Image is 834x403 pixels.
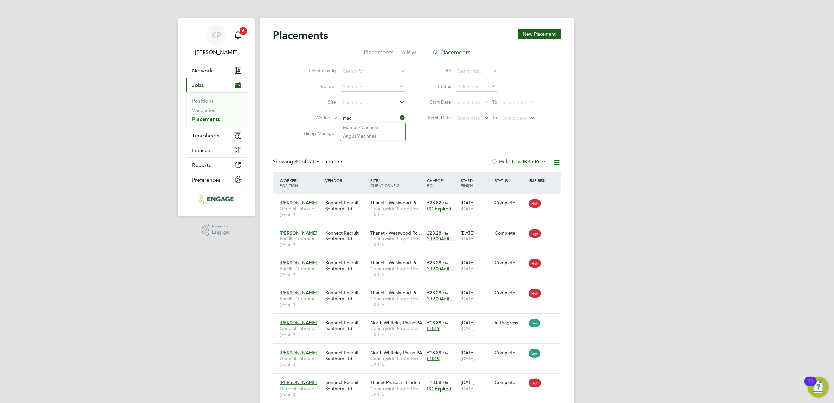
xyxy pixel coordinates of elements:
span: Countryside Properties UK Ltd [370,296,424,307]
div: [DATE] [459,346,493,365]
a: [PERSON_NAME]Forklift Operator (Zone 3)Konnect Recruit Southern LtdThanet - Westwood Po…Countrysi... [278,286,561,292]
span: Thanet Phase 5 - Linden [370,379,420,385]
span: To [491,114,499,122]
div: Showing [273,158,345,165]
button: Preferences [186,172,247,187]
span: Countryside Properties UK Ltd [370,356,424,367]
div: Complete [495,260,525,266]
a: Positions [192,98,214,104]
span: [PERSON_NAME] [280,379,318,385]
span: L1019 [427,356,440,361]
span: Forklift Operator (Zone 3) [280,266,322,277]
span: Select date [503,99,526,105]
div: Vendor [324,174,369,186]
span: Countryside Properties UK Ltd [370,325,424,337]
a: [PERSON_NAME]General Labourer (Zone 3)Konnect Recruit Southern LtdNorth Whiteley Phase 9ACountrys... [278,346,561,352]
span: [DATE] [461,356,475,361]
span: Select date [457,99,480,105]
div: Worker [278,174,324,191]
label: Status [422,83,451,89]
button: Finance [186,143,247,157]
span: 171 Placements [295,158,344,165]
input: Select one [456,82,497,92]
span: / hr [443,231,448,236]
span: KP [211,31,221,40]
a: KP[PERSON_NAME] [186,25,247,56]
li: Mateusz hola [340,123,405,132]
span: Reports [192,162,211,168]
span: High [529,379,541,387]
button: Network [186,63,247,78]
label: PO [422,68,451,74]
div: Konnect Recruit Southern Ltd [324,197,369,215]
a: Vacancies [192,107,216,113]
div: Jobs [186,92,247,128]
span: [DATE] [461,386,475,392]
span: To [491,98,499,106]
span: Jobs [192,82,204,88]
span: [DATE] [461,325,475,331]
span: Timesheets [192,132,220,139]
span: [DATE] [461,206,475,212]
span: Kasia Piwowar [186,48,247,56]
div: Konnect Recruit Southern Ltd [324,256,369,275]
input: Search for... [341,67,405,76]
span: L1019 [427,325,440,331]
span: Thanet - Westwood Po… [370,290,422,296]
span: Preferences [192,177,221,183]
button: Open Resource Center, 11 new notifications [808,377,829,398]
span: 6 [240,27,247,35]
span: High [529,229,541,238]
span: [PERSON_NAME] [280,230,318,236]
div: Start [459,174,493,191]
span: / Position [280,178,298,188]
span: £23.28 [427,230,441,236]
div: [DATE] [459,376,493,394]
span: [PERSON_NAME] [280,320,318,325]
span: £23.28 [427,260,441,266]
a: [PERSON_NAME]Forklift Operator (Zone 3)Konnect Recruit Southern LtdThanet - Westwood Po…Countrysi... [278,256,561,262]
span: High [529,289,541,298]
input: Search for... [341,98,405,107]
span: PO Expired [427,386,451,392]
span: North Whiteley Phase 9A [370,320,422,325]
span: S-L6004/00… [427,296,455,302]
span: Select date [503,115,526,121]
span: £23.28 [427,290,441,296]
a: Placements [192,116,220,122]
li: Placements I Follow [364,48,416,60]
span: / hr [443,201,448,205]
span: / hr [443,350,448,355]
div: Konnect Recruit Southern Ltd [324,346,369,365]
div: Complete [495,290,525,296]
span: / hr [443,380,448,385]
div: Status [493,174,527,186]
span: [PERSON_NAME] [280,260,318,266]
span: Finance [192,147,211,153]
span: Network [192,67,213,74]
span: High [529,259,541,268]
span: / Finish [461,178,473,188]
span: Thanet - Westwood Po… [370,200,422,206]
span: [PERSON_NAME] [280,350,318,356]
span: S-L6004/00… [427,266,455,272]
span: North Whiteley Phase 9A [370,350,422,356]
div: 11 [807,381,813,390]
span: [DATE] [461,296,475,302]
div: [DATE] [459,316,493,335]
span: PO Expired [427,206,451,212]
li: All Placements [432,48,470,60]
span: £18.88 [427,379,441,385]
span: Forklift Operator (Zone 3) [280,296,322,307]
div: [DATE] [459,287,493,305]
b: Mac [360,125,369,130]
span: Low [529,349,540,358]
span: Countryside Properties UK Ltd [370,266,424,277]
label: Hide Low IR35 Risks [491,158,547,165]
a: Powered byEngage [202,224,230,236]
h2: Placements [273,29,328,42]
span: Low [529,319,540,327]
span: General Labourer (Zone 3) [280,386,322,397]
span: £18.88 [427,350,441,356]
span: [PERSON_NAME] [280,290,318,296]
